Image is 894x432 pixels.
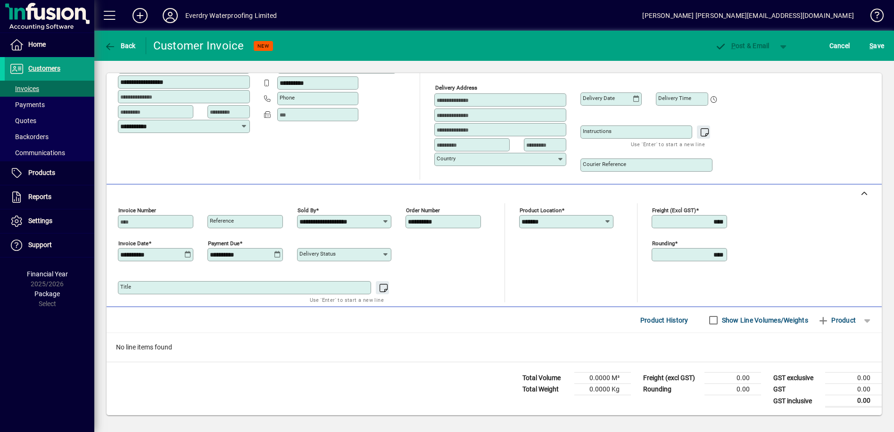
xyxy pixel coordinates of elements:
[583,161,626,167] mat-label: Courier Reference
[869,42,873,50] span: S
[631,139,705,150] mat-hint: Use 'Enter' to start a new line
[5,97,94,113] a: Payments
[9,149,65,157] span: Communications
[869,38,884,53] span: ave
[94,37,146,54] app-page-header-button: Back
[118,207,156,214] mat-label: Invoice number
[28,241,52,249] span: Support
[825,395,882,407] td: 0.00
[652,240,675,247] mat-label: Rounding
[28,65,60,72] span: Customers
[825,384,882,395] td: 0.00
[642,8,854,23] div: [PERSON_NAME] [PERSON_NAME][EMAIL_ADDRESS][DOMAIN_NAME]
[9,117,36,125] span: Quotes
[813,312,861,329] button: Product
[406,207,440,214] mat-label: Order number
[574,384,631,395] td: 0.0000 Kg
[5,161,94,185] a: Products
[28,217,52,224] span: Settings
[208,240,240,247] mat-label: Payment due
[102,37,138,54] button: Back
[658,95,691,101] mat-label: Delivery time
[827,37,853,54] button: Cancel
[704,373,761,384] td: 0.00
[867,37,886,54] button: Save
[107,333,882,362] div: No line items found
[5,33,94,57] a: Home
[731,42,736,50] span: P
[9,101,45,108] span: Payments
[34,290,60,298] span: Package
[5,145,94,161] a: Communications
[715,42,770,50] span: ost & Email
[257,43,269,49] span: NEW
[9,85,39,92] span: Invoices
[583,95,615,101] mat-label: Delivery date
[5,81,94,97] a: Invoices
[5,129,94,145] a: Backorders
[5,113,94,129] a: Quotes
[720,316,808,325] label: Show Line Volumes/Weights
[640,313,688,328] span: Product History
[5,209,94,233] a: Settings
[299,250,336,257] mat-label: Delivery status
[280,94,295,101] mat-label: Phone
[769,384,825,395] td: GST
[829,38,850,53] span: Cancel
[769,373,825,384] td: GST exclusive
[120,283,131,290] mat-label: Title
[638,384,704,395] td: Rounding
[638,373,704,384] td: Freight (excl GST)
[574,373,631,384] td: 0.0000 M³
[863,2,882,33] a: Knowledge Base
[9,133,49,141] span: Backorders
[155,7,185,24] button: Profile
[310,294,384,305] mat-hint: Use 'Enter' to start a new line
[825,373,882,384] td: 0.00
[5,185,94,209] a: Reports
[437,155,455,162] mat-label: Country
[210,217,234,224] mat-label: Reference
[704,384,761,395] td: 0.00
[104,42,136,50] span: Back
[185,8,277,23] div: Everdry Waterproofing Limited
[28,193,51,200] span: Reports
[710,37,774,54] button: Post & Email
[28,169,55,176] span: Products
[298,207,316,214] mat-label: Sold by
[125,7,155,24] button: Add
[27,270,68,278] span: Financial Year
[818,313,856,328] span: Product
[520,207,562,214] mat-label: Product location
[583,128,612,134] mat-label: Instructions
[518,373,574,384] td: Total Volume
[153,38,244,53] div: Customer Invoice
[518,384,574,395] td: Total Weight
[769,395,825,407] td: GST inclusive
[118,240,149,247] mat-label: Invoice date
[637,312,692,329] button: Product History
[652,207,696,214] mat-label: Freight (excl GST)
[28,41,46,48] span: Home
[5,233,94,257] a: Support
